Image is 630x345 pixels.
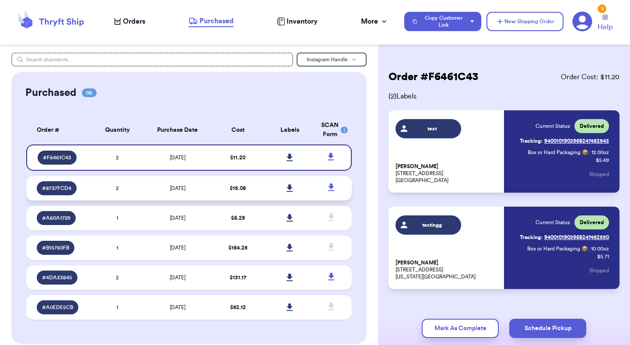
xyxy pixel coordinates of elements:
th: Labels [264,116,316,144]
button: Instagram Handle [297,53,367,67]
span: Delivered [580,123,604,130]
p: $ 5.71 [597,253,609,260]
p: [STREET_ADDRESS] [US_STATE][GEOGRAPHIC_DATA] [395,259,499,280]
th: Cost [212,116,264,144]
span: Instagram Handle [307,57,348,62]
input: Search shipments... [11,53,293,67]
div: 3 [598,4,606,13]
span: $ 52.12 [230,305,246,310]
span: Help [598,22,612,32]
div: More [361,16,388,27]
span: [DATE] [170,215,185,221]
span: [DATE] [170,275,185,280]
a: Orders [114,16,145,27]
span: Current Status: [535,219,571,226]
span: : [588,245,589,252]
span: Inventory [287,16,318,27]
h2: Purchased [25,86,77,100]
div: SCAN Form [321,121,341,139]
span: 10.00 oz [591,245,609,252]
span: # A0EDE5CB [42,304,73,311]
span: $ 11.20 [230,155,245,160]
span: [DATE] [170,186,185,191]
span: Current Status: [535,123,571,130]
span: Delivered [580,219,604,226]
button: Mark As Complete [422,319,499,338]
span: # F6461C43 [43,154,71,161]
a: Tracking:9400101903968247452543 [520,134,609,148]
th: Purchase Date [143,116,212,144]
button: New Shipping Order [486,12,563,31]
span: Tracking: [520,234,542,241]
button: Shipped [589,165,609,184]
span: 2 [116,275,119,280]
p: $ 5.49 [596,157,609,164]
span: $ 15.08 [230,186,246,191]
button: Copy Customer Link [404,12,481,31]
span: Order Cost: $ 11.20 [561,72,619,82]
span: : [588,149,590,156]
span: ( 2 ) Labels [388,91,619,102]
span: $ 131.17 [230,275,246,280]
span: Purchased [199,16,234,26]
span: [DATE] [170,155,185,160]
span: 12.00 oz [591,149,609,156]
span: [DATE] [170,245,185,250]
a: 3 [572,11,592,32]
span: $ 164.25 [228,245,248,250]
span: # B15760FB [42,244,69,251]
span: 2 [116,186,119,191]
span: 06 [82,88,97,97]
a: Inventory [277,16,318,27]
span: 1 [116,215,118,221]
span: 1 [116,245,118,250]
span: # 4DA33845 [42,274,72,281]
span: $ 6.29 [231,215,245,221]
span: [PERSON_NAME] [395,163,438,170]
span: test [412,125,453,132]
button: Schedule Pickup [509,319,586,338]
span: Box or Hard Packaging 📦 [528,150,588,155]
a: Purchased [189,16,234,27]
button: Shipped [589,261,609,280]
p: [STREET_ADDRESS] [GEOGRAPHIC_DATA] [395,163,499,184]
th: Quantity [91,116,143,144]
th: Order # [26,116,91,144]
span: [PERSON_NAME] [395,260,438,266]
span: 2 [116,155,119,160]
span: # 8737FCD4 [42,185,71,192]
a: Help [598,14,612,32]
span: Box or Hard Packaging 📦 [527,246,588,251]
span: Orders [123,16,145,27]
span: [DATE] [170,305,185,310]
span: # A60A1729 [42,215,70,222]
h2: Order # F6461C43 [388,70,478,84]
span: Tracking: [520,137,542,144]
a: Tracking:9400101903968247452550 [520,230,609,244]
span: 1 [116,305,118,310]
span: testingg [412,222,453,229]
